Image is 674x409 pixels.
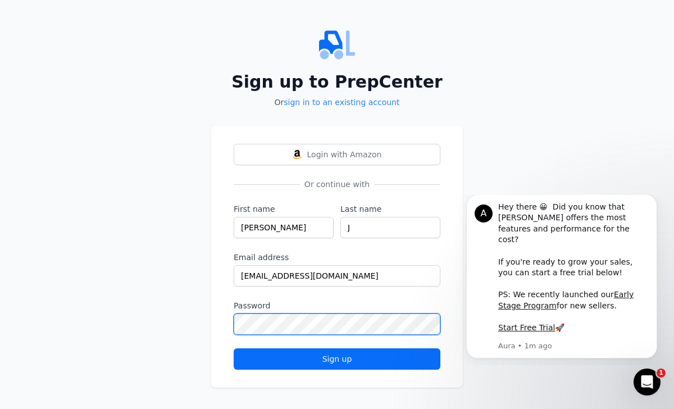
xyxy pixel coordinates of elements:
label: Email address [234,252,440,263]
iframe: Intercom notifications message [449,195,674,365]
p: Message from Aura, sent 1m ago [49,146,199,156]
span: 1 [657,369,666,378]
button: Sign up [234,348,440,370]
div: Profile image for Aura [25,10,43,28]
button: Login with AmazonLogin with Amazon [234,144,440,165]
span: Login with Amazon [307,149,382,160]
div: Sign up [243,353,431,365]
img: PrepCenter [211,27,463,63]
a: sign in to an existing account [284,98,399,107]
span: Or continue with [300,179,374,190]
iframe: Intercom live chat [634,369,661,396]
label: Password [234,300,440,311]
img: Login with Amazon [293,150,302,159]
label: Last name [340,203,440,215]
div: Message content [49,7,199,144]
a: Start Free Trial [49,128,106,137]
div: Hey there 😀 Did you know that [PERSON_NAME] offers the most features and performance for the cost... [49,7,199,139]
h2: Sign up to PrepCenter [211,72,463,92]
label: First name [234,203,334,215]
b: 🚀 [106,128,115,137]
p: Or [211,97,463,108]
